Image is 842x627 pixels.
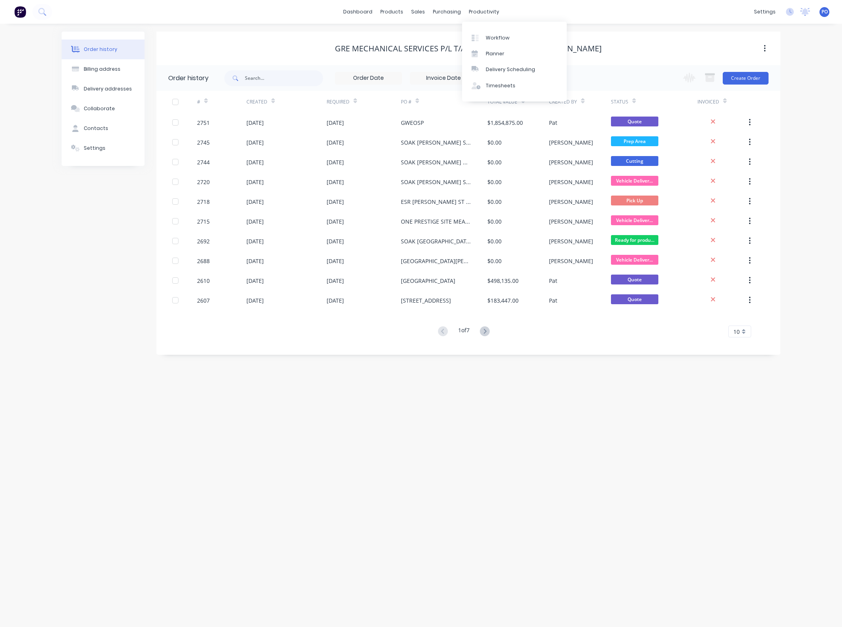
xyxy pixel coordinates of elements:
[487,119,523,127] div: $1,854,875.00
[465,6,503,18] div: productivity
[549,257,593,265] div: [PERSON_NAME]
[487,178,502,186] div: $0.00
[549,138,593,147] div: [PERSON_NAME]
[62,40,145,59] button: Order history
[815,600,834,619] iframe: Intercom live chat
[750,6,780,18] div: settings
[327,158,344,166] div: [DATE]
[549,198,593,206] div: [PERSON_NAME]
[197,237,210,245] div: 2692
[821,8,828,15] span: PO
[84,85,132,92] div: Delivery addresses
[611,235,658,245] span: Ready for produ...
[401,91,487,113] div: PO #
[245,70,323,86] input: Search...
[401,198,472,206] div: ESR [PERSON_NAME] ST SITE MEASURE [DATE]
[407,6,429,18] div: sales
[611,255,658,265] span: Vehicle Deliver...
[327,91,401,113] div: Required
[486,82,515,89] div: Timesheets
[549,158,593,166] div: [PERSON_NAME]
[62,119,145,138] button: Contacts
[84,105,115,112] div: Collaborate
[327,178,344,186] div: [DATE]
[611,98,628,105] div: Status
[197,91,246,113] div: #
[327,296,344,305] div: [DATE]
[487,158,502,166] div: $0.00
[462,46,567,62] a: Planner
[486,50,504,57] div: Planner
[197,158,210,166] div: 2744
[487,257,502,265] div: $0.00
[487,237,502,245] div: $0.00
[246,98,267,105] div: Created
[697,98,719,105] div: Invoiced
[62,138,145,158] button: Settings
[429,6,465,18] div: purchasing
[62,59,145,79] button: Billing address
[246,158,264,166] div: [DATE]
[401,178,472,186] div: SOAK [PERSON_NAME] SITE MEASURE [DATE]
[401,138,472,147] div: SOAK [PERSON_NAME] SITE MEASURE [DATE]
[327,119,344,127] div: [DATE]
[487,217,502,226] div: $0.00
[611,294,658,304] span: Quote
[246,138,264,147] div: [DATE]
[246,119,264,127] div: [DATE]
[549,91,611,113] div: Created By
[611,275,658,284] span: Quote
[246,237,264,245] div: [DATE]
[197,98,200,105] div: #
[376,6,407,18] div: products
[611,156,658,166] span: Cutting
[611,176,658,186] span: Vehicle Deliver...
[246,198,264,206] div: [DATE]
[697,91,747,113] div: Invoiced
[246,91,327,113] div: Created
[197,217,210,226] div: 2715
[458,326,470,337] div: 1 of 7
[197,296,210,305] div: 2607
[401,98,412,105] div: PO #
[327,217,344,226] div: [DATE]
[487,296,519,305] div: $183,447.00
[246,277,264,285] div: [DATE]
[487,138,502,147] div: $0.00
[549,237,593,245] div: [PERSON_NAME]
[327,98,350,105] div: Required
[84,125,108,132] div: Contacts
[611,215,658,225] span: Vehicle Deliver...
[168,73,209,83] div: Order history
[401,217,472,226] div: ONE PRESTIGE SITE MEASURE [DATE]
[462,78,567,94] a: Timesheets
[486,34,509,41] div: Workflow
[549,296,557,305] div: Pat
[197,257,210,265] div: 2688
[327,257,344,265] div: [DATE]
[401,257,472,265] div: [GEOGRAPHIC_DATA][PERSON_NAME] SITE MEASURE [DATE]
[84,66,120,73] div: Billing address
[486,66,535,73] div: Delivery Scheduling
[246,217,264,226] div: [DATE]
[401,277,455,285] div: [GEOGRAPHIC_DATA]
[84,46,117,53] div: Order history
[611,91,697,113] div: Status
[197,198,210,206] div: 2718
[549,178,593,186] div: [PERSON_NAME]
[401,158,472,166] div: SOAK [PERSON_NAME] DWG-M100 REV-E RUN D [DATE]
[197,138,210,147] div: 2745
[14,6,26,18] img: Factory
[327,237,344,245] div: [DATE]
[327,277,344,285] div: [DATE]
[335,44,602,53] div: GRE Mechanical Services P/L t/a [PERSON_NAME] & [PERSON_NAME]
[549,119,557,127] div: Pat
[339,6,376,18] a: dashboard
[197,119,210,127] div: 2751
[327,198,344,206] div: [DATE]
[335,72,402,84] input: Order Date
[611,136,658,146] span: Prep Area
[401,296,451,305] div: [STREET_ADDRESS]
[410,72,477,84] input: Invoice Date
[549,217,593,226] div: [PERSON_NAME]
